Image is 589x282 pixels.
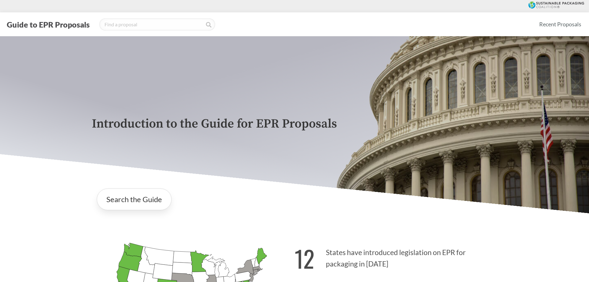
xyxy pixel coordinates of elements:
[97,189,172,210] a: Search the Guide
[5,20,92,29] button: Guide to EPR Proposals
[99,18,215,31] input: Find a proposal
[295,241,314,275] strong: 12
[295,237,497,275] p: States have introduced legislation on EPR for packaging in [DATE]
[92,117,497,131] p: Introduction to the Guide for EPR Proposals
[536,17,584,31] a: Recent Proposals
